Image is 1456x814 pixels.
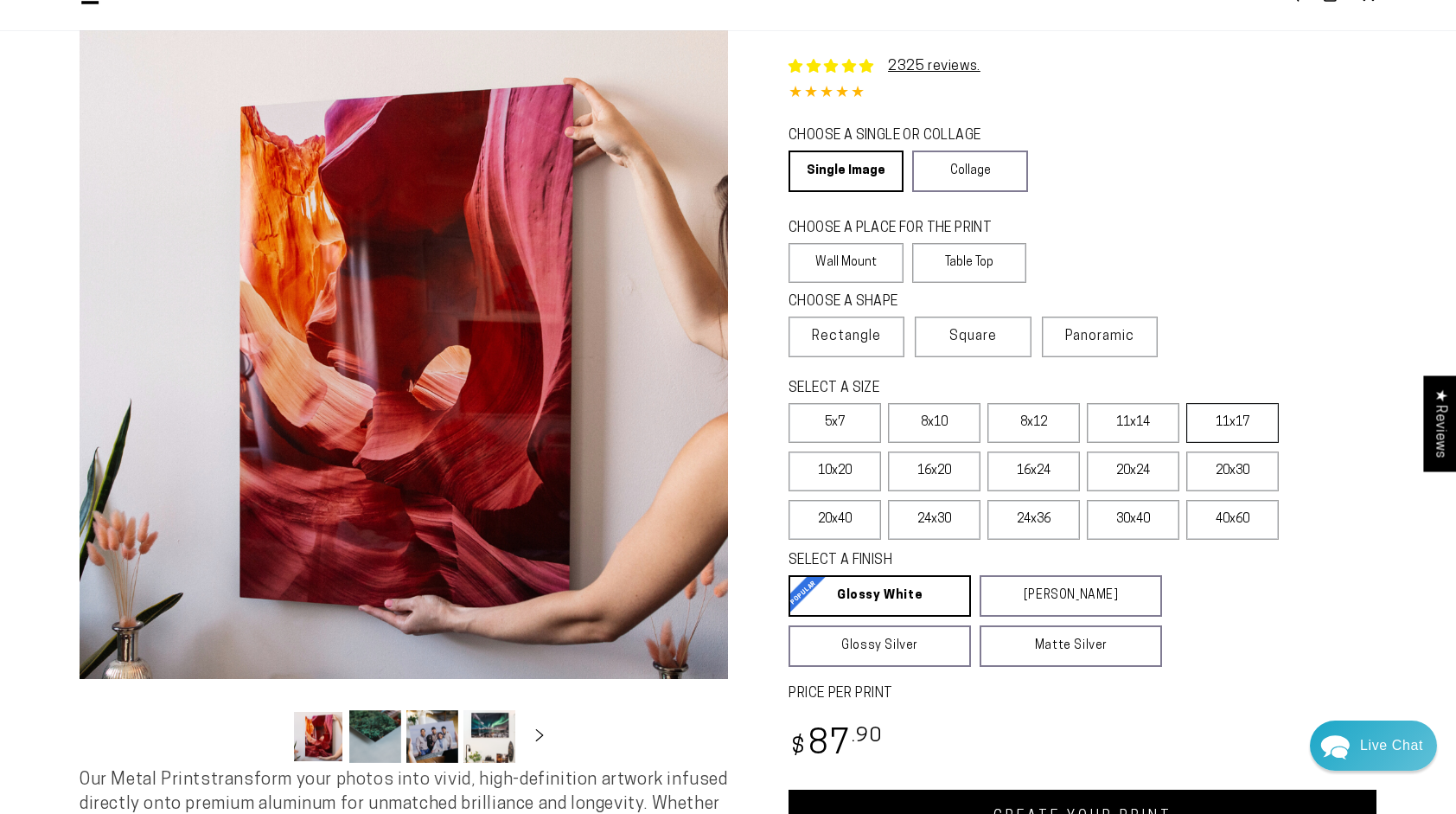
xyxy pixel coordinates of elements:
[980,625,1162,667] a: Matte Silver
[912,243,1027,283] label: Table Top
[789,728,883,762] bdi: 87
[520,717,559,755] button: Slide right
[1186,452,1279,491] label: 20x30
[791,736,806,760] span: $
[852,727,883,747] sup: .90
[812,326,881,347] span: Rectangle
[789,56,980,77] a: 2325 reviews.
[1186,403,1279,443] label: 11x17
[789,126,1012,146] legend: CHOOSE A SINGLE OR COLLAGE
[1423,375,1456,471] div: Click to open Judge.me floating reviews tab
[789,684,1376,704] label: PRICE PER PRINT
[789,575,971,617] a: Glossy White
[789,151,904,192] a: Single Image
[789,243,904,283] label: Wall Mount
[949,326,997,347] span: Square
[1310,721,1437,771] div: Chat widget toggle
[349,710,401,763] button: Load image 2 in gallery view
[987,403,1080,443] label: 8x12
[789,81,1376,106] div: 4.85 out of 5.0 stars
[888,60,980,74] a: 2325 reviews.
[80,30,728,768] media-gallery: Gallery Viewer
[912,151,1027,192] a: Collage
[980,575,1162,617] a: [PERSON_NAME]
[1087,452,1179,491] label: 20x24
[789,403,881,443] label: 5x7
[789,219,1011,239] legend: CHOOSE A PLACE FOR THE PRINT
[463,710,515,763] button: Load image 4 in gallery view
[1087,403,1179,443] label: 11x14
[292,710,344,763] button: Load image 1 in gallery view
[987,452,1080,491] label: 16x24
[406,710,458,763] button: Load image 3 in gallery view
[789,551,1121,571] legend: SELECT A FINISH
[888,403,980,443] label: 8x10
[789,452,881,491] label: 10x20
[249,717,287,755] button: Slide left
[1087,500,1179,540] label: 30x40
[888,500,980,540] label: 24x30
[789,625,971,667] a: Glossy Silver
[1186,500,1279,540] label: 40x60
[987,500,1080,540] label: 24x36
[1360,721,1423,771] div: Contact Us Directly
[888,452,980,491] label: 16x20
[789,292,1013,312] legend: CHOOSE A SHAPE
[1065,330,1134,343] span: Panoramic
[789,379,1134,399] legend: SELECT A SIZE
[789,500,881,540] label: 20x40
